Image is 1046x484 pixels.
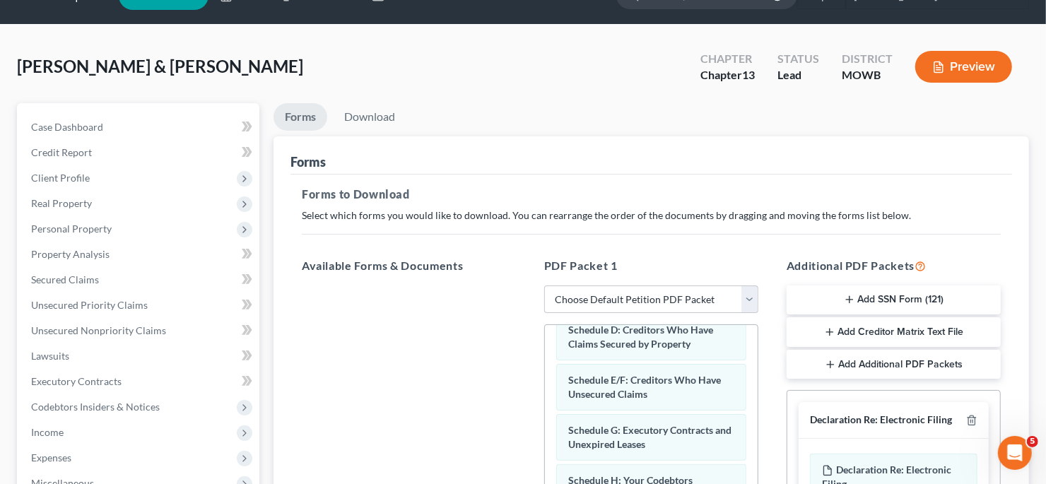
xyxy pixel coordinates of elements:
[31,299,148,311] span: Unsecured Priority Claims
[787,317,1001,347] button: Add Creditor Matrix Text File
[20,318,259,343] a: Unsecured Nonpriority Claims
[20,140,259,165] a: Credit Report
[787,257,1001,274] h5: Additional PDF Packets
[915,51,1012,83] button: Preview
[787,350,1001,379] button: Add Additional PDF Packets
[20,114,259,140] a: Case Dashboard
[20,343,259,369] a: Lawsuits
[842,67,893,83] div: MOWB
[568,424,731,450] span: Schedule G: Executory Contracts and Unexpired Leases
[20,293,259,318] a: Unsecured Priority Claims
[290,153,326,170] div: Forms
[31,248,110,260] span: Property Analysis
[20,369,259,394] a: Executory Contracts
[1027,436,1038,447] span: 5
[302,208,1001,223] p: Select which forms you would like to download. You can rearrange the order of the documents by dr...
[777,67,819,83] div: Lead
[31,223,112,235] span: Personal Property
[333,103,406,131] a: Download
[274,103,327,131] a: Forms
[302,186,1001,203] h5: Forms to Download
[31,146,92,158] span: Credit Report
[31,324,166,336] span: Unsecured Nonpriority Claims
[31,350,69,362] span: Lawsuits
[842,51,893,67] div: District
[700,67,755,83] div: Chapter
[742,68,755,81] span: 13
[544,257,758,274] h5: PDF Packet 1
[302,257,516,274] h5: Available Forms & Documents
[31,451,71,464] span: Expenses
[998,436,1032,470] iframe: Intercom live chat
[31,375,122,387] span: Executory Contracts
[31,197,92,209] span: Real Property
[31,426,64,438] span: Income
[17,56,303,76] span: [PERSON_NAME] & [PERSON_NAME]
[31,172,90,184] span: Client Profile
[777,51,819,67] div: Status
[20,267,259,293] a: Secured Claims
[810,413,952,427] div: Declaration Re: Electronic Filing
[31,121,103,133] span: Case Dashboard
[31,401,160,413] span: Codebtors Insiders & Notices
[568,374,721,400] span: Schedule E/F: Creditors Who Have Unsecured Claims
[31,273,99,285] span: Secured Claims
[787,285,1001,315] button: Add SSN Form (121)
[20,242,259,267] a: Property Analysis
[700,51,755,67] div: Chapter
